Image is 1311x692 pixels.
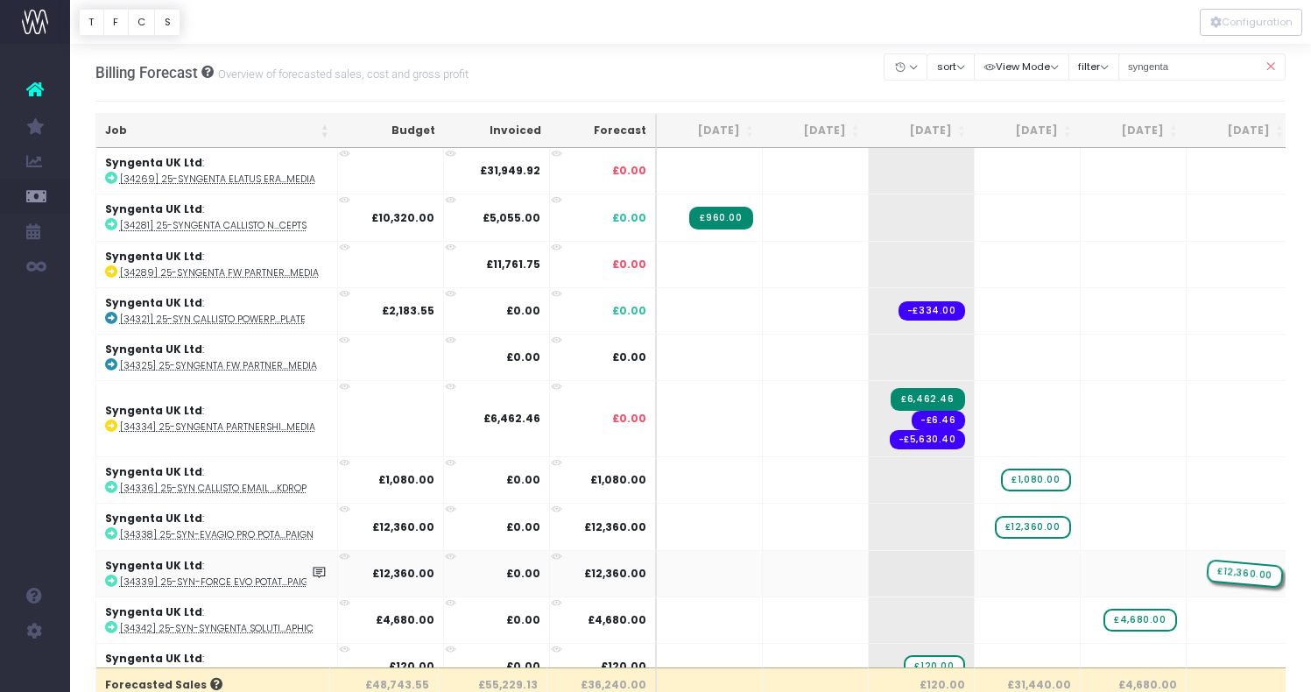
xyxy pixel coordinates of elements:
strong: £2,183.55 [382,303,434,318]
abbr: [34281] 25-Syngenta Callisto New Maize Herbicide Concepts [120,219,307,232]
th: Sep 25: activate to sort column ascending [869,114,975,148]
span: Streamtime expense: Misc - see description – No supplier [899,301,965,321]
th: Aug 25: activate to sort column ascending [763,114,869,148]
td: : [96,503,338,549]
button: S [154,9,180,36]
strong: £0.00 [506,519,540,534]
strong: £0.00 [506,472,540,487]
span: £0.00 [612,411,646,427]
strong: £0.00 [506,659,540,674]
abbr: [34338] 25-SYN-Evagio Pro Potato Product Creative Campaign [120,528,314,541]
strong: £0.00 [506,303,540,318]
button: F [103,9,129,36]
span: £0.00 [612,350,646,365]
span: £0.00 [612,257,646,272]
abbr: [34321] 25-SYN Callisto PowerPoint template [120,313,306,326]
strong: £5,055.00 [483,210,540,225]
button: T [79,9,104,36]
span: £120.00 [601,659,646,674]
button: View Mode [974,53,1069,81]
button: filter [1068,53,1119,81]
abbr: [34339] 25-SYN-Force Evo Potato Product Creative Campaign [120,575,315,589]
strong: Syngenta UK Ltd [105,511,202,526]
span: wayahead Sales Forecast Item [1103,609,1176,632]
abbr: [34269] 25-Syngenta Elatus Era & Miravis Media [120,173,315,186]
span: £4,680.00 [588,612,646,628]
div: Vertical button group [1200,9,1302,36]
span: £12,360.00 [584,519,646,535]
abbr: [34342] 25-SYN-Syngenta Solutions Across the Season A4 Graphic [120,622,314,635]
td: : [96,334,338,380]
strong: £0.00 [506,350,540,364]
span: £12,360.00 [584,566,646,582]
th: Forecast [550,114,657,148]
strong: Syngenta UK Ltd [105,403,202,418]
th: Nov 25: activate to sort column ascending [1081,114,1187,148]
strong: Syngenta UK Ltd [105,604,202,619]
strong: Syngenta UK Ltd [105,295,202,310]
span: wayahead Sales Forecast Item [904,655,964,678]
strong: Syngenta UK Ltd [105,201,202,216]
td: : [96,380,338,456]
span: Streamtime Invoice: 15733 – Syngenta Callisto Stage 3 Concepts [689,207,752,229]
div: Vertical button group [79,9,180,36]
td: : [96,597,338,643]
strong: £0.00 [506,612,540,627]
span: wayahead Sales Forecast Item [995,516,1071,539]
span: wayahead Sales Forecast Item [1001,469,1070,491]
span: Streamtime Invoice: 15752 – [34334] 25-Syngenta Partnership Plan Campaign Media [891,388,964,411]
strong: £120.00 [389,659,434,674]
abbr: [34289] 25-Syngenta FW Partnership 1 Media [120,266,319,279]
button: sort [927,53,975,81]
strong: £11,761.75 [486,257,540,272]
span: £0.00 [612,210,646,226]
th: Job: activate to sort column ascending [96,114,338,148]
span: Streamtime expense: Asbof Levy – No supplier [912,411,965,430]
td: : [96,241,338,287]
td: : [96,148,338,194]
abbr: [34325] 25-Syngenta FW Partnership 2 Media [120,359,317,372]
strong: £1,080.00 [378,472,434,487]
strong: £12,360.00 [372,519,434,534]
td: : [96,194,338,240]
strong: Syngenta UK Ltd [105,342,202,357]
span: Streamtime expense: Media bookings – No supplier [890,430,965,449]
strong: Syngenta UK Ltd [105,651,202,666]
td: : [96,456,338,503]
img: images/default_profile_image.png [22,657,48,683]
td: : [96,643,338,689]
small: Overview of forecasted sales, cost and gross profit [214,64,469,81]
button: Configuration [1200,9,1302,36]
td: : [96,287,338,334]
strong: £6,462.46 [483,411,540,426]
input: Search... [1118,53,1286,81]
strong: £4,680.00 [376,612,434,627]
strong: Syngenta UK Ltd [105,558,202,573]
strong: £10,320.00 [371,210,434,225]
strong: Syngenta UK Ltd [105,249,202,264]
strong: Syngenta UK Ltd [105,464,202,479]
strong: £0.00 [506,566,540,581]
th: Budget [338,114,444,148]
td: : [96,550,338,597]
span: £0.00 [612,163,646,179]
th: Invoiced [444,114,550,148]
span: £0.00 [612,303,646,319]
button: C [128,9,156,36]
span: wayahead Sales Forecast Item [1206,559,1284,588]
abbr: [34334] 25-Syngenta Partnership Plan Campaign Media [120,420,315,434]
strong: Syngenta UK Ltd [105,155,202,170]
th: Jul 25: activate to sort column ascending [657,114,763,148]
strong: £12,360.00 [372,566,434,581]
span: £1,080.00 [590,472,646,488]
span: Billing Forecast [95,64,198,81]
abbr: [34336] 25-SYN Callisto Email banner & Zoom backdrop [120,482,307,495]
strong: £31,949.92 [480,163,540,178]
th: Dec 25: activate to sort column ascending [1187,114,1293,148]
th: Oct 25: activate to sort column ascending [975,114,1081,148]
